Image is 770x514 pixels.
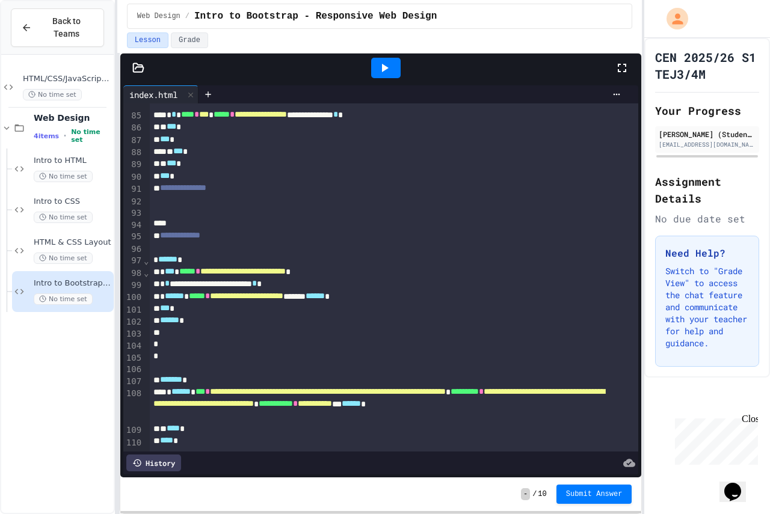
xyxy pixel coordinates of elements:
[34,197,111,207] span: Intro to CSS
[123,110,143,122] div: 85
[123,85,199,103] div: index.html
[659,129,756,139] div: [PERSON_NAME] (Student)
[34,252,93,264] span: No time set
[143,268,149,278] span: Fold line
[123,268,143,280] div: 98
[194,9,437,23] span: Intro to Bootstrap - Responsive Web Design
[34,278,111,289] span: Intro to Bootstrap - Responsive Web Design
[34,171,93,182] span: No time set
[521,488,530,500] span: -
[670,414,758,465] iframe: chat widget
[123,219,143,231] div: 94
[123,196,143,208] div: 92
[71,128,111,144] span: No time set
[659,140,756,149] div: [EMAIL_ADDRESS][DOMAIN_NAME]
[123,243,143,255] div: 96
[123,280,143,292] div: 99
[123,135,143,147] div: 87
[126,454,181,471] div: History
[123,437,143,449] div: 110
[655,49,759,82] h1: CEN 2025/26 S1 TEJ3/4M
[23,89,82,100] span: No time set
[123,183,143,195] div: 91
[137,11,180,21] span: Web Design
[34,293,93,305] span: No time set
[34,112,111,123] span: Web Design
[654,5,691,32] div: My Account
[34,132,59,140] span: 4 items
[11,8,104,47] button: Back to Teams
[665,246,749,260] h3: Need Help?
[123,207,143,219] div: 93
[665,265,749,349] p: Switch to "Grade View" to access the chat feature and communicate with your teacher for help and ...
[123,171,143,183] div: 90
[655,102,759,119] h2: Your Progress
[655,173,759,207] h2: Assignment Details
[123,122,143,134] div: 86
[39,15,94,40] span: Back to Teams
[566,489,623,499] span: Submit Answer
[123,304,143,316] div: 101
[123,424,143,436] div: 109
[123,316,143,328] div: 102
[532,489,537,499] span: /
[123,159,143,171] div: 89
[23,74,111,84] span: HTML/CSS/JavaScript Testing
[171,32,208,48] button: Grade
[127,32,168,48] button: Lesson
[34,237,111,248] span: HTML & CSS Layout
[123,231,143,243] div: 95
[64,131,66,141] span: •
[123,340,143,352] div: 104
[123,328,143,340] div: 103
[123,352,143,364] div: 105
[123,376,143,388] div: 107
[34,212,93,223] span: No time set
[538,489,546,499] span: 10
[123,88,183,101] div: index.html
[123,255,143,267] div: 97
[123,364,143,376] div: 106
[123,292,143,304] div: 100
[719,466,758,502] iframe: chat widget
[123,147,143,159] div: 88
[5,5,83,76] div: Chat with us now!Close
[556,485,632,504] button: Submit Answer
[185,11,189,21] span: /
[34,156,111,166] span: Intro to HTML
[123,388,143,424] div: 108
[655,212,759,226] div: No due date set
[143,256,149,266] span: Fold line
